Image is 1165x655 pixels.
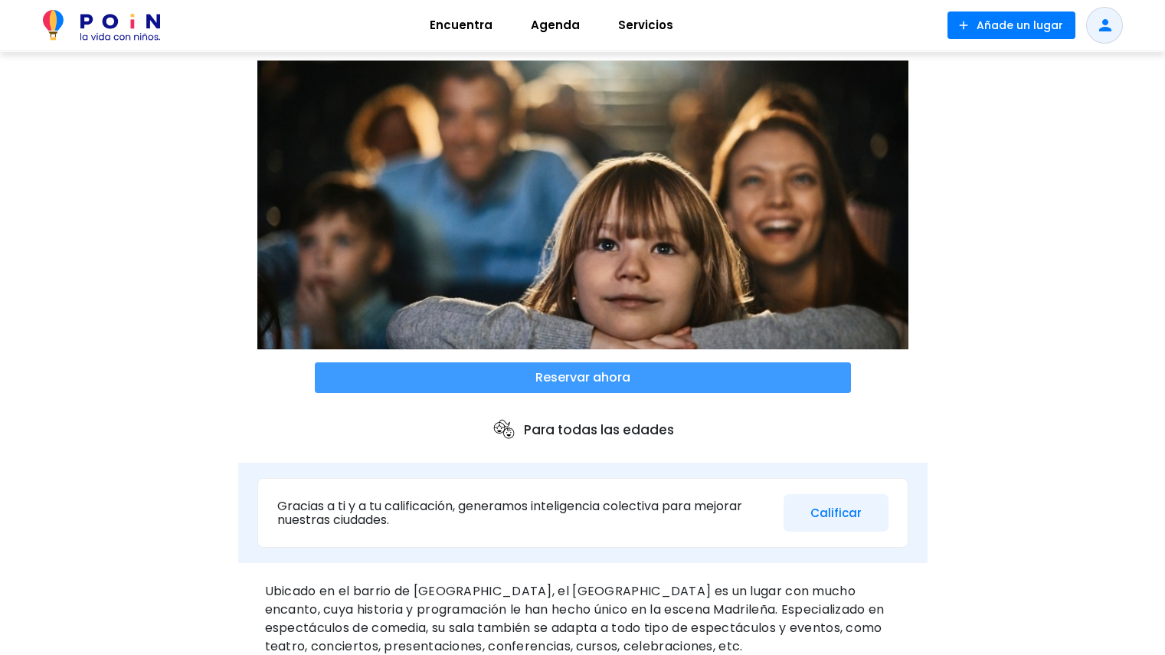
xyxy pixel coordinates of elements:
[277,499,772,526] p: Gracias a ti y a tu calificación, generamos inteligencia colectiva para mejorar nuestras ciudades.
[947,11,1075,39] button: Añade un lugar
[423,13,499,38] span: Encuentra
[492,418,516,442] img: ages icon
[524,13,587,38] span: Agenda
[784,494,888,532] button: Calificar
[611,13,680,38] span: Servicios
[512,7,599,44] a: Agenda
[411,7,512,44] a: Encuentra
[315,362,851,393] button: Reservar ahora
[43,10,160,41] img: POiN
[492,418,674,442] p: Para todas las edades
[257,61,908,350] img: Teatro Alfil
[599,7,692,44] a: Servicios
